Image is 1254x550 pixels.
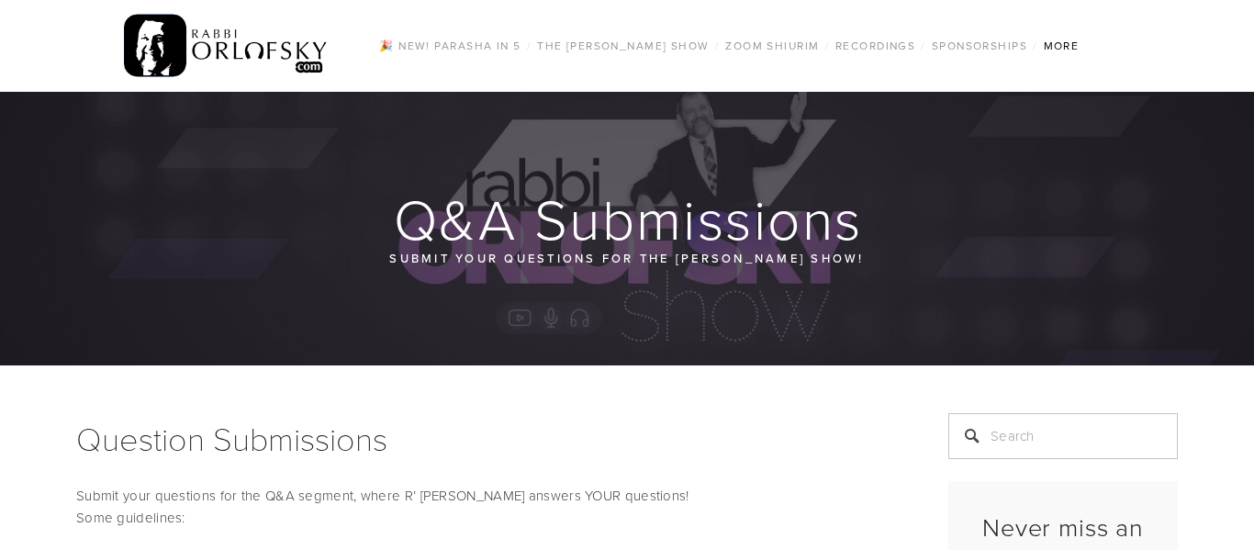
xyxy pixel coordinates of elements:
[76,485,902,529] p: Submit your questions for the Q&A segment, where R’ [PERSON_NAME] answers YOUR questions! Some gu...
[830,34,921,58] a: Recordings
[186,248,1068,268] p: Submit your questions for the [PERSON_NAME] Show!
[76,189,1180,248] h1: Q&A Submissions
[715,38,720,53] span: /
[948,413,1178,459] input: Search
[720,34,824,58] a: Zoom Shiurim
[532,34,715,58] a: The [PERSON_NAME] Show
[374,34,526,58] a: 🎉 NEW! Parasha in 5
[921,38,925,53] span: /
[124,10,329,82] img: RabbiOrlofsky.com
[1033,38,1037,53] span: /
[527,38,532,53] span: /
[825,38,830,53] span: /
[1038,34,1085,58] a: More
[76,413,902,463] h1: Question Submissions
[926,34,1033,58] a: Sponsorships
